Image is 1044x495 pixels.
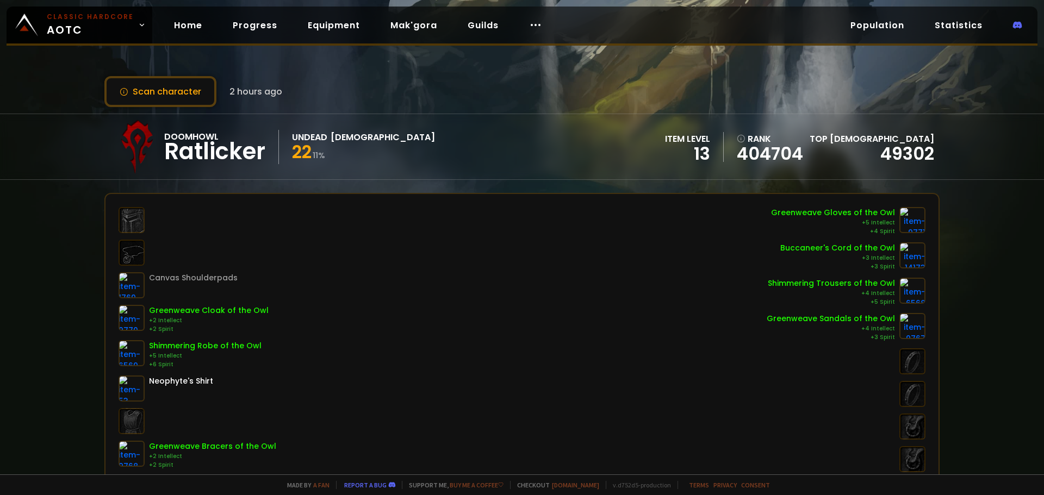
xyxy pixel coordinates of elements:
[768,298,895,306] div: +5 Spirit
[689,481,709,489] a: Terms
[713,481,737,489] a: Privacy
[149,360,262,369] div: +6 Spirit
[164,130,265,143] div: Doomhowl
[780,242,895,254] div: Buccaneer's Cord of the Owl
[149,441,276,452] div: Greenweave Bracers of the Owl
[899,242,925,268] img: item-14173
[149,452,276,461] div: +2 Intellect
[149,352,262,360] div: +5 Intellect
[149,461,276,469] div: +2 Spirit
[771,207,895,218] div: Greenweave Gloves of the Owl
[47,12,134,38] span: AOTC
[382,14,446,36] a: Mak'gora
[510,481,599,489] span: Checkout
[665,146,710,162] div: 13
[149,272,238,284] div: Canvas Shoulderpads
[119,375,145,402] img: item-53
[299,14,369,36] a: Equipment
[737,146,803,162] a: 404704
[224,14,286,36] a: Progress
[104,76,216,107] button: Scan character
[810,132,934,146] div: Top
[7,7,152,43] a: Classic HardcoreAOTC
[119,305,145,331] img: item-9770
[771,218,895,227] div: +5 Intellect
[665,132,710,146] div: item level
[767,313,895,324] div: Greenweave Sandals of the Owl
[780,262,895,271] div: +3 Spirit
[281,481,330,489] span: Made by
[165,14,211,36] a: Home
[768,278,895,289] div: Shimmering Trousers of the Owl
[229,85,282,98] span: 2 hours ago
[149,316,269,325] div: +2 Intellect
[149,305,269,316] div: Greenweave Cloak of the Owl
[450,481,504,489] a: Buy me a coffee
[149,375,213,387] div: Neophyte's Shirt
[402,481,504,489] span: Support me,
[899,278,925,304] img: item-6568
[313,481,330,489] a: a fan
[313,150,325,161] small: 11 %
[164,143,265,160] div: Ratlicker
[331,130,435,144] div: [DEMOGRAPHIC_DATA]
[830,133,934,145] span: [DEMOGRAPHIC_DATA]
[344,481,387,489] a: Report a bug
[926,14,991,36] a: Statistics
[606,481,671,489] span: v. d752d5 - production
[899,207,925,233] img: item-9771
[149,340,262,352] div: Shimmering Robe of the Owl
[119,441,145,467] img: item-9768
[459,14,507,36] a: Guilds
[899,313,925,339] img: item-9767
[767,333,895,342] div: +3 Spirit
[552,481,599,489] a: [DOMAIN_NAME]
[47,12,134,22] small: Classic Hardcore
[741,481,770,489] a: Consent
[292,130,327,144] div: Undead
[149,325,269,334] div: +2 Spirit
[842,14,913,36] a: Population
[292,140,312,164] span: 22
[771,227,895,236] div: +4 Spirit
[119,340,145,366] img: item-6569
[880,141,934,166] a: 49302
[767,324,895,333] div: +4 Intellect
[780,254,895,262] div: +3 Intellect
[768,289,895,298] div: +4 Intellect
[737,132,803,146] div: rank
[119,272,145,298] img: item-1769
